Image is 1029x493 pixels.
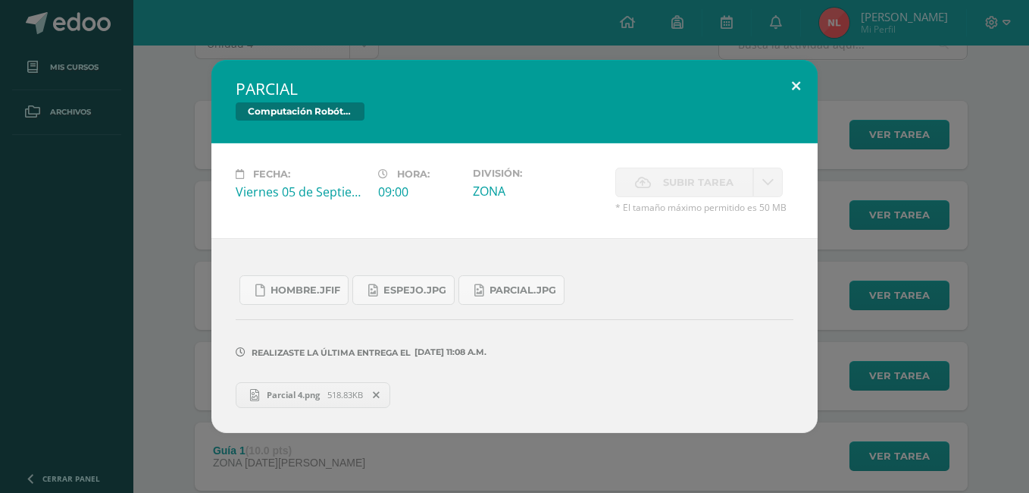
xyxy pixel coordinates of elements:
a: PARCIAL.jpg [458,275,565,305]
span: 518.83KB [327,389,363,400]
div: 09:00 [378,184,461,200]
label: La fecha de entrega ha expirado [615,168,753,197]
div: ZONA [473,183,603,199]
span: Remover entrega [364,387,389,404]
button: Close (Esc) [774,60,818,111]
span: Parcial 4.png [259,389,327,400]
span: Hora: [397,168,430,180]
span: Fecha: [253,168,290,180]
span: PARCIAL.jpg [489,284,556,297]
span: Computación Robótica [236,102,364,121]
span: HOMBRE.jfif [271,284,340,297]
span: Subir tarea [663,168,733,196]
div: Viernes 05 de Septiembre [236,184,366,200]
a: ESPEJO.jpg [352,275,455,305]
span: * El tamaño máximo permitido es 50 MB [615,201,793,214]
span: Realizaste la última entrega el [252,347,411,358]
a: HOMBRE.jfif [239,275,349,305]
span: [DATE] 11:08 a.m. [411,352,486,353]
a: La fecha de entrega ha expirado [753,168,783,197]
label: División: [473,168,603,179]
span: ESPEJO.jpg [383,284,446,297]
h2: PARCIAL [236,78,793,99]
a: Parcial 4.png 518.83KB [236,382,390,408]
